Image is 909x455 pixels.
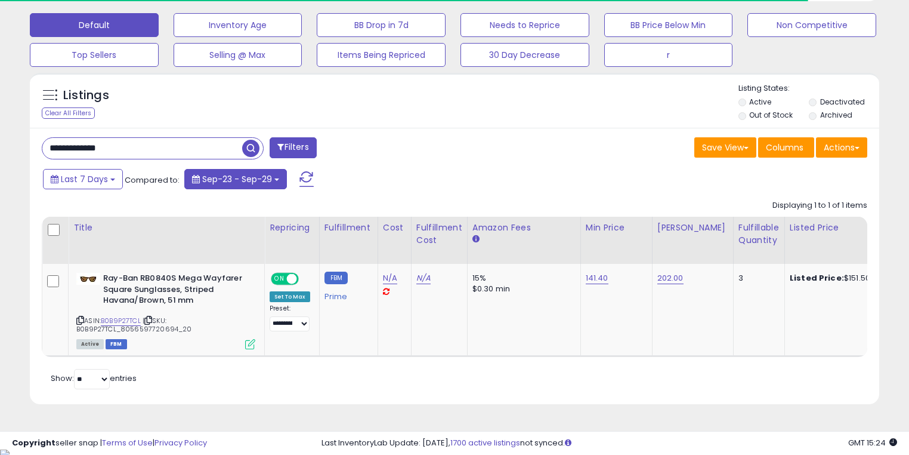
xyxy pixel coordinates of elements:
div: Set To Max [270,291,310,302]
a: B0B9P27TCL [101,316,141,326]
button: BB Price Below Min [604,13,733,37]
div: [PERSON_NAME] [657,222,728,234]
button: BB Drop in 7d [317,13,446,37]
button: Selling @ Max [174,43,302,67]
small: Amazon Fees. [472,234,480,245]
div: Last InventoryLab Update: [DATE], not synced. [321,438,897,449]
div: 15% [472,273,571,284]
div: Preset: [270,305,310,331]
button: Items Being Repriced [317,43,446,67]
span: ON [272,274,287,284]
span: Sep-23 - Sep-29 [202,173,272,185]
button: Needs to Reprice [460,13,589,37]
div: seller snap | | [12,438,207,449]
div: Repricing [270,222,314,234]
button: Inventory Age [174,13,302,37]
div: Prime [324,287,369,302]
span: FBM [106,339,127,349]
span: Columns [766,142,803,153]
div: Amazon Fees [472,222,576,234]
label: Out of Stock [749,110,793,120]
div: Listed Price [790,222,893,234]
div: Displaying 1 to 1 of 1 items [772,200,867,211]
label: Deactivated [820,97,865,107]
div: Cost [383,222,406,234]
span: All listings currently available for purchase on Amazon [76,339,104,349]
a: Terms of Use [102,437,153,448]
span: Last 7 Days [61,173,108,185]
a: 202.00 [657,272,684,284]
a: 1700 active listings [450,437,520,448]
button: Default [30,13,159,37]
button: Actions [816,137,867,158]
div: $151.50 [790,273,889,284]
div: Min Price [586,222,647,234]
a: N/A [383,272,397,284]
button: Filters [270,137,316,158]
div: Fulfillable Quantity [738,222,780,247]
span: OFF [297,274,316,284]
button: Columns [758,137,814,158]
a: 141.40 [586,272,608,284]
div: Fulfillment [324,222,373,234]
div: Fulfillment Cost [416,222,462,247]
label: Active [749,97,771,107]
img: 21aqHzUtURL._SL40_.jpg [76,273,100,285]
div: ASIN: [76,273,255,348]
b: Listed Price: [790,272,844,284]
div: Title [73,222,259,234]
button: Top Sellers [30,43,159,67]
div: Clear All Filters [42,107,95,119]
span: Show: entries [51,373,137,384]
button: Non Competitive [747,13,876,37]
a: N/A [416,272,431,284]
button: Last 7 Days [43,169,123,189]
small: FBM [324,272,348,284]
span: 2025-10-7 15:24 GMT [848,437,897,448]
button: Sep-23 - Sep-29 [184,169,287,189]
button: Save View [694,137,756,158]
button: 30 Day Decrease [460,43,589,67]
h5: Listings [63,87,109,104]
div: 3 [738,273,775,284]
span: Compared to: [125,174,180,186]
b: Ray-Ban RB0840S Mega Wayfarer Square Sunglasses, Striped Havana/Brown, 51 mm [103,273,248,309]
a: Privacy Policy [154,437,207,448]
label: Archived [820,110,852,120]
div: $0.30 min [472,284,571,294]
span: | SKU: B0B9P27TCL_8056597720694_20 [76,316,192,334]
strong: Copyright [12,437,55,448]
p: Listing States: [738,83,880,94]
button: r [604,43,733,67]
